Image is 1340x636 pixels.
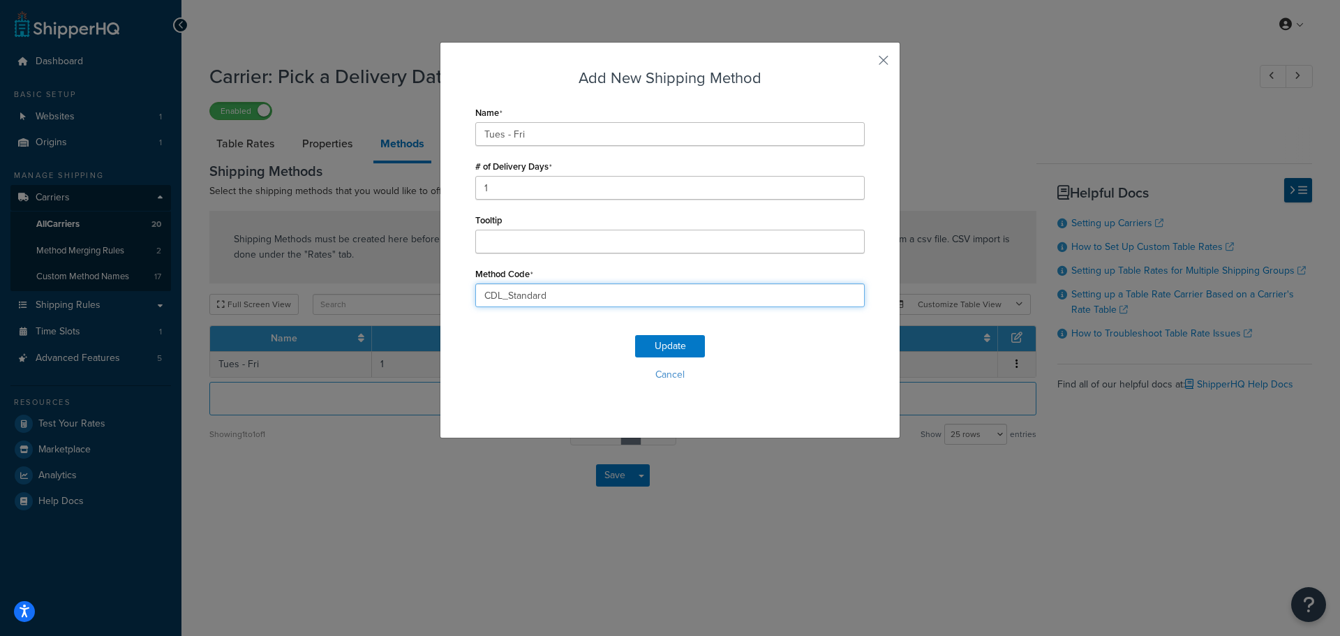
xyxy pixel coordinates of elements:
label: Method Code [475,269,533,280]
label: # of Delivery Days [475,161,552,172]
h3: Add New Shipping Method [475,67,865,89]
button: Cancel [475,364,865,385]
label: Name [475,108,502,119]
label: Tooltip [475,215,502,225]
button: Update [635,335,705,357]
